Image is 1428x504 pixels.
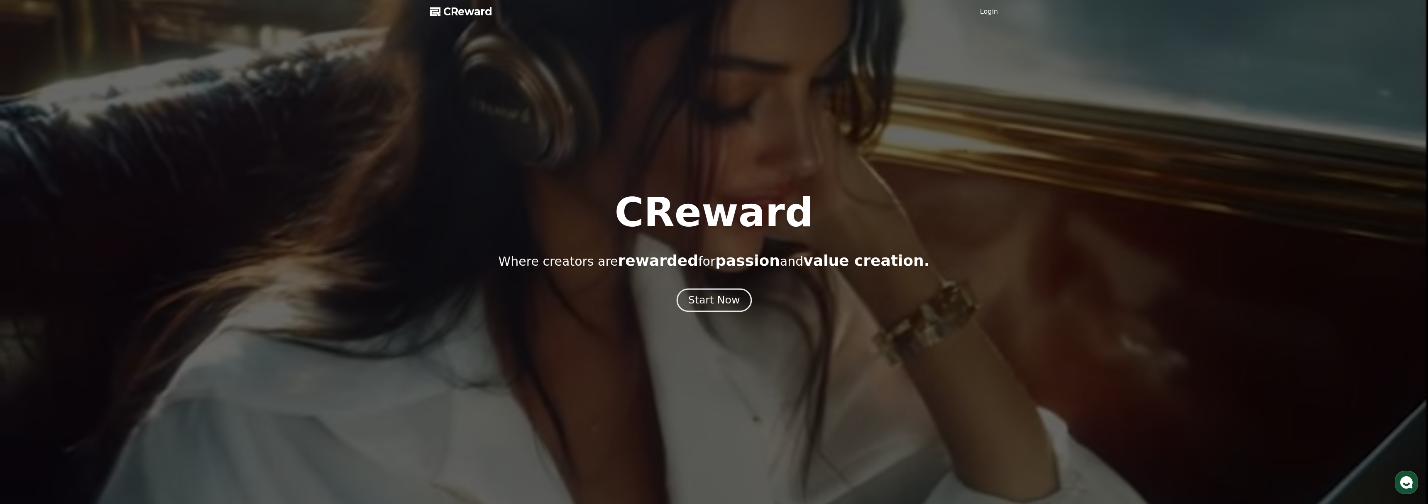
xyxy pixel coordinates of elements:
span: Home [21,276,36,282]
span: CReward [443,5,492,18]
button: Start Now [676,289,751,312]
span: rewarded [618,252,698,269]
a: Settings [107,263,159,284]
a: Messages [55,263,107,284]
h1: CReward [614,193,813,232]
a: Home [2,263,55,284]
a: CReward [430,5,492,18]
span: Settings [123,276,143,282]
span: value creation. [803,252,929,269]
a: Login [980,7,998,17]
span: Messages [69,276,93,283]
span: passion [715,252,780,269]
div: Start Now [688,293,740,307]
a: Start Now [678,297,750,305]
p: Where creators are for and [499,252,930,269]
